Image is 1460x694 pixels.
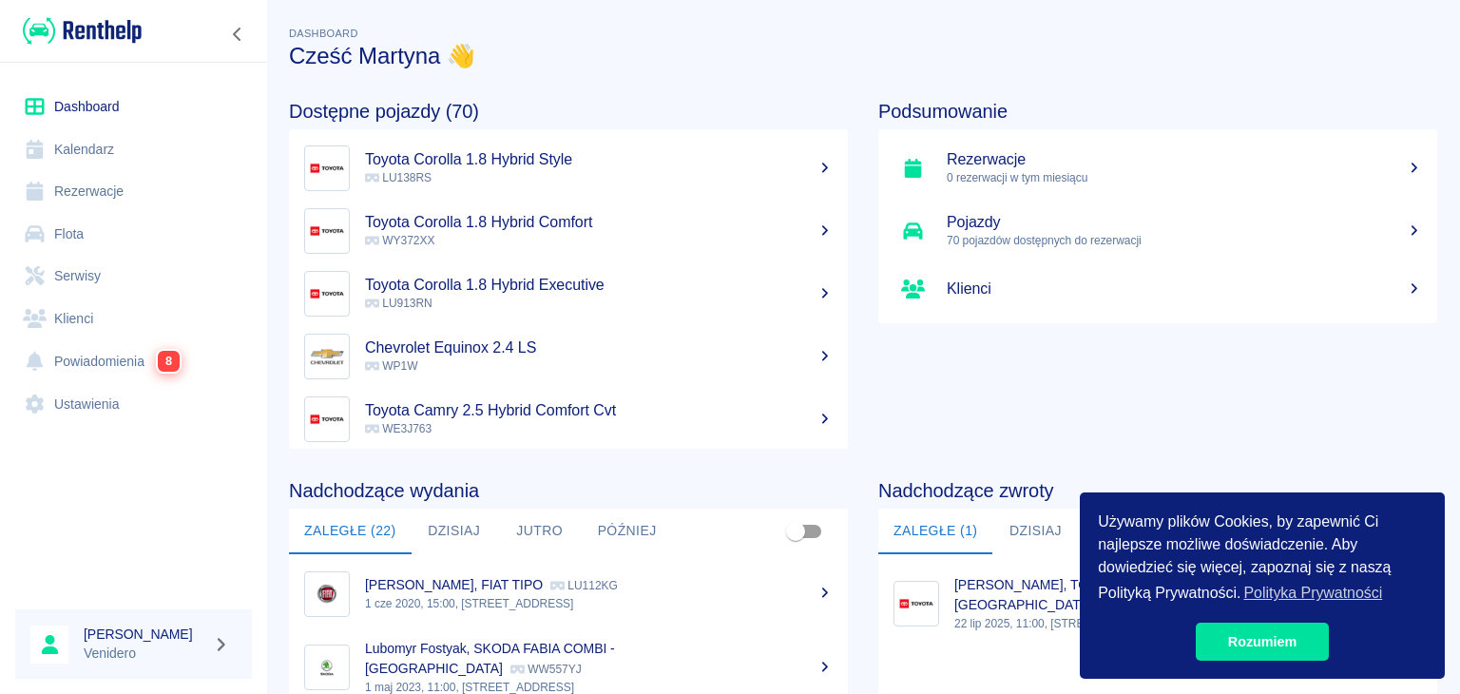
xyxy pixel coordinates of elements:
[878,562,1437,646] a: Image[PERSON_NAME], TOYOTA COROLLA SEDAN STYLE - [GEOGRAPHIC_DATA] LU210RL22 lip 2025, 11:00, [ST...
[365,213,833,232] h5: Toyota Corolla 1.8 Hybrid Comfort
[158,351,180,372] span: 8
[15,339,252,383] a: Powiadomienia8
[878,509,992,554] button: Zaległe (1)
[365,276,833,295] h5: Toyota Corolla 1.8 Hybrid Executive
[365,297,432,310] span: LU913RN
[84,644,205,664] p: Venidero
[309,338,345,375] img: Image
[15,86,252,128] a: Dashboard
[15,298,252,340] a: Klienci
[84,625,205,644] h6: [PERSON_NAME]
[954,615,1422,632] p: 22 lip 2025, 11:00, [STREET_ADDRESS] [GEOGRAPHIC_DATA]
[365,641,615,676] p: Lubomyr Fostyak, SKODA FABIA COMBI - [GEOGRAPHIC_DATA]
[15,128,252,171] a: Kalendarz
[23,15,142,47] img: Renthelp logo
[947,280,1422,299] h5: Klienci
[550,579,618,592] p: LU112KG
[309,213,345,249] img: Image
[583,509,672,554] button: Później
[289,562,848,626] a: Image[PERSON_NAME], FIAT TIPO LU112KG1 cze 2020, 15:00, [STREET_ADDRESS]
[309,401,345,437] img: Image
[309,576,345,612] img: Image
[309,649,345,685] img: Image
[878,200,1437,262] a: Pojazdy70 pojazdów dostępnych do rezerwacji
[947,232,1422,249] p: 70 pojazdów dostępnych do rezerwacji
[15,255,252,298] a: Serwisy
[365,234,434,247] span: WY372XX
[365,577,543,592] p: [PERSON_NAME], FIAT TIPO
[365,401,833,420] h5: Toyota Camry 2.5 Hybrid Comfort Cvt
[365,359,417,373] span: WP1W
[289,509,412,554] button: Zaległe (22)
[412,509,497,554] button: Dzisiaj
[947,150,1422,169] h5: Rezerwacje
[289,137,848,200] a: ImageToyota Corolla 1.8 Hybrid Style LU138RS
[365,338,833,357] h5: Chevrolet Equinox 2.4 LS
[510,663,582,676] p: WW557YJ
[15,15,142,47] a: Renthelp logo
[878,100,1437,123] h4: Podsumowanie
[878,479,1437,502] h4: Nadchodzące zwroty
[15,213,252,256] a: Flota
[365,171,432,184] span: LU138RS
[1196,623,1329,661] a: dismiss cookie message
[309,276,345,312] img: Image
[309,150,345,186] img: Image
[289,28,358,39] span: Dashboard
[223,22,252,47] button: Zwiń nawigację
[878,137,1437,200] a: Rezerwacje0 rezerwacji w tym miesiącu
[954,577,1292,612] p: [PERSON_NAME], TOYOTA COROLLA SEDAN STYLE - [GEOGRAPHIC_DATA]
[947,169,1422,186] p: 0 rezerwacji w tym miesiącu
[1240,579,1385,607] a: learn more about cookies
[1098,511,1427,607] span: Używamy plików Cookies, by zapewnić Ci najlepsze możliwe doświadczenie. Aby dowiedzieć się więcej...
[992,509,1078,554] button: Dzisiaj
[289,200,848,262] a: ImageToyota Corolla 1.8 Hybrid Comfort WY372XX
[289,43,1437,69] h3: Cześć Martyna 👋
[289,388,848,451] a: ImageToyota Camry 2.5 Hybrid Comfort Cvt WE3J763
[15,383,252,426] a: Ustawienia
[289,100,848,123] h4: Dostępne pojazdy (70)
[365,422,432,435] span: WE3J763
[365,595,833,612] p: 1 cze 2020, 15:00, [STREET_ADDRESS]
[289,479,848,502] h4: Nadchodzące wydania
[778,513,814,549] span: Pokaż przypisane tylko do mnie
[898,586,934,622] img: Image
[365,150,833,169] h5: Toyota Corolla 1.8 Hybrid Style
[947,213,1422,232] h5: Pojazdy
[1080,492,1445,679] div: cookieconsent
[878,262,1437,316] a: Klienci
[1078,509,1163,554] button: Jutro
[497,509,583,554] button: Jutro
[15,170,252,213] a: Rezerwacje
[289,262,848,325] a: ImageToyota Corolla 1.8 Hybrid Executive LU913RN
[289,325,848,388] a: ImageChevrolet Equinox 2.4 LS WP1W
